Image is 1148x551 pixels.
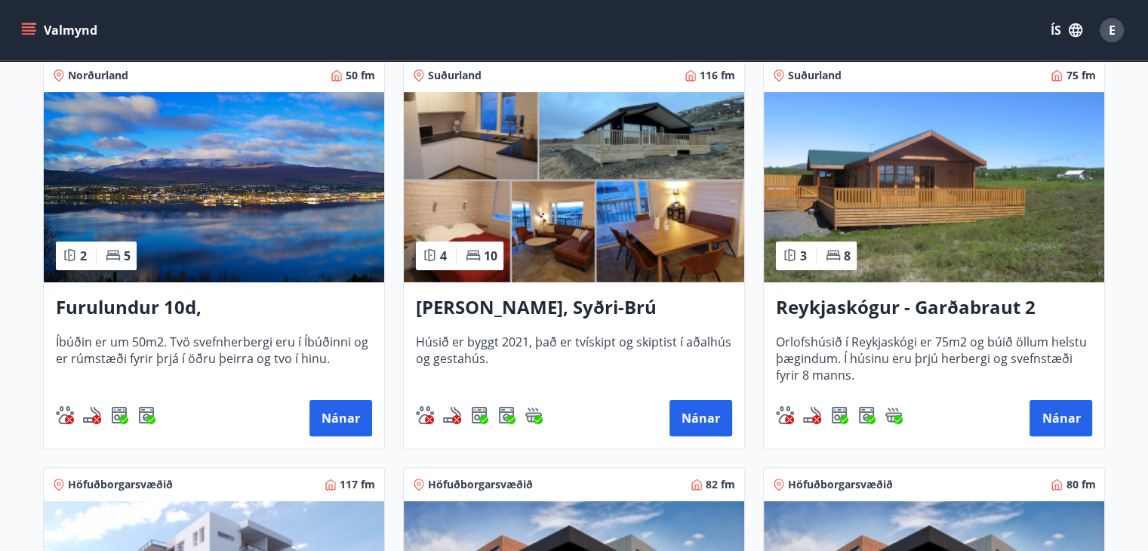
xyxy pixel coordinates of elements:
[124,248,131,264] span: 5
[706,477,735,492] span: 82 fm
[346,68,375,83] span: 50 fm
[1094,12,1130,48] button: E
[137,406,155,424] img: Dl16BY4EX9PAW649lg1C3oBuIaAsR6QVDQBO2cTm.svg
[700,68,735,83] span: 116 fm
[428,477,533,492] span: Höfuðborgarsvæðið
[525,406,543,424] div: Heitur pottur
[788,68,842,83] span: Suðurland
[56,334,372,383] span: Íbúðin er um 50m2. Tvö svefnherbergi eru í Íbúðinni og er rúmstæði fyrir þrjá í öðru þeirra og tv...
[68,477,173,492] span: Höfuðborgarsvæðið
[857,406,876,424] div: Þvottavél
[110,406,128,424] img: 7hj2GulIrg6h11dFIpsIzg8Ak2vZaScVwTihwv8g.svg
[803,406,821,424] div: Reykingar / Vape
[857,406,876,424] img: Dl16BY4EX9PAW649lg1C3oBuIaAsR6QVDQBO2cTm.svg
[525,406,543,424] img: h89QDIuHlAdpqTriuIvuEWkTH976fOgBEOOeu1mi.svg
[776,334,1092,383] span: Orlofshúsið í Reykjaskógi er 75m2 og búið öllum helstu þægindum. Í húsinu eru þrjú herbergi og sv...
[68,68,128,83] span: Norðurland
[885,406,903,424] img: h89QDIuHlAdpqTriuIvuEWkTH976fOgBEOOeu1mi.svg
[776,294,1092,322] h3: Reykjaskógur - Garðabraut 2
[80,248,87,264] span: 2
[788,477,893,492] span: Höfuðborgarsvæðið
[776,406,794,424] div: Gæludýr
[470,406,488,424] div: Uppþvottavél
[443,406,461,424] img: QNIUl6Cv9L9rHgMXwuzGLuiJOj7RKqxk9mBFPqjq.svg
[830,406,848,424] img: 7hj2GulIrg6h11dFIpsIzg8Ak2vZaScVwTihwv8g.svg
[404,92,744,282] img: Paella dish
[1030,400,1092,436] button: Nánar
[669,400,732,436] button: Nánar
[844,248,851,264] span: 8
[416,294,732,322] h3: [PERSON_NAME], Syðri-Brú
[44,92,384,282] img: Paella dish
[137,406,155,424] div: Þvottavél
[800,248,807,264] span: 3
[497,406,516,424] div: Þvottavél
[1066,477,1095,492] span: 80 fm
[1109,22,1116,38] span: E
[309,400,372,436] button: Nánar
[18,17,103,44] button: menu
[484,248,497,264] span: 10
[830,406,848,424] div: Uppþvottavél
[1066,68,1095,83] span: 75 fm
[56,406,74,424] div: Gæludýr
[56,294,372,322] h3: Furulundur 10d, [GEOGRAPHIC_DATA]
[416,406,434,424] div: Gæludýr
[764,92,1104,282] img: Paella dish
[885,406,903,424] div: Heitur pottur
[110,406,128,424] div: Uppþvottavél
[340,477,375,492] span: 117 fm
[440,248,447,264] span: 4
[1042,17,1091,44] button: ÍS
[428,68,482,83] span: Suðurland
[416,406,434,424] img: pxcaIm5dSOV3FS4whs1soiYWTwFQvksT25a9J10C.svg
[776,406,794,424] img: pxcaIm5dSOV3FS4whs1soiYWTwFQvksT25a9J10C.svg
[83,406,101,424] img: QNIUl6Cv9L9rHgMXwuzGLuiJOj7RKqxk9mBFPqjq.svg
[56,406,74,424] img: pxcaIm5dSOV3FS4whs1soiYWTwFQvksT25a9J10C.svg
[443,406,461,424] div: Reykingar / Vape
[497,406,516,424] img: Dl16BY4EX9PAW649lg1C3oBuIaAsR6QVDQBO2cTm.svg
[83,406,101,424] div: Reykingar / Vape
[416,334,732,383] span: Húsið er byggt 2021, það er tvískipt og skiptist í aðalhús og gestahús.
[470,406,488,424] img: 7hj2GulIrg6h11dFIpsIzg8Ak2vZaScVwTihwv8g.svg
[803,406,821,424] img: QNIUl6Cv9L9rHgMXwuzGLuiJOj7RKqxk9mBFPqjq.svg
